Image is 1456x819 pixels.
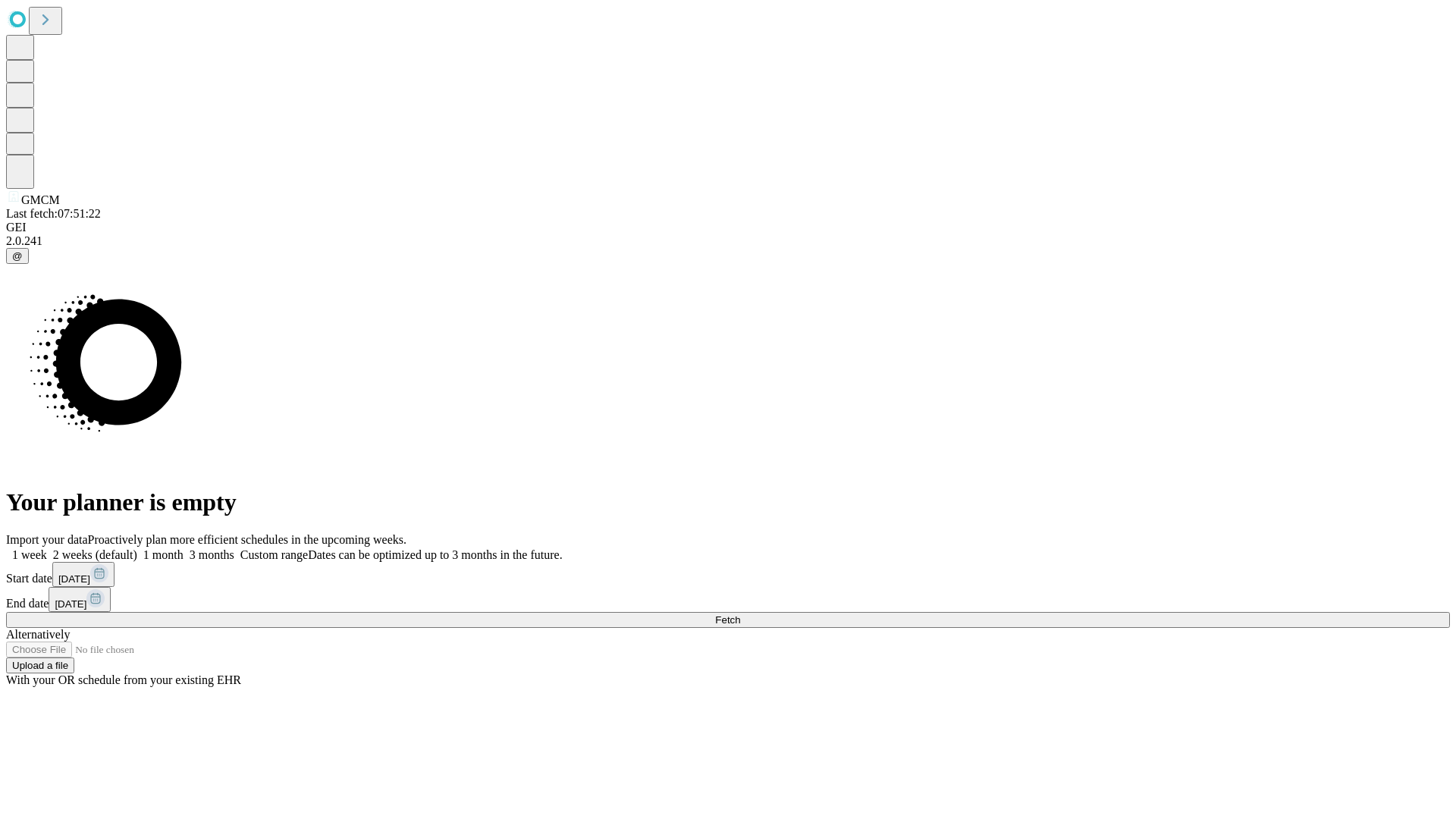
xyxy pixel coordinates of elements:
[6,207,101,220] span: Last fetch: 07:51:22
[308,548,562,561] span: Dates can be optimized up to 3 months in the future.
[6,657,74,673] button: Upload a file
[6,234,1450,248] div: 2.0.241
[12,548,47,561] span: 1 week
[55,598,86,610] span: [DATE]
[6,562,1450,587] div: Start date
[6,612,1450,628] button: Fetch
[240,548,308,561] span: Custom range
[12,250,23,262] span: @
[6,628,70,641] span: Alternatively
[6,673,241,686] span: With your OR schedule from your existing EHR
[6,533,88,546] span: Import your data
[88,533,406,546] span: Proactively plan more efficient schedules in the upcoming weeks.
[6,587,1450,612] div: End date
[58,573,90,585] span: [DATE]
[6,221,1450,234] div: GEI
[143,548,184,561] span: 1 month
[21,193,60,206] span: GMCM
[52,562,115,587] button: [DATE]
[49,587,111,612] button: [DATE]
[715,614,740,626] span: Fetch
[53,548,137,561] span: 2 weeks (default)
[6,248,29,264] button: @
[190,548,234,561] span: 3 months
[6,488,1450,516] h1: Your planner is empty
